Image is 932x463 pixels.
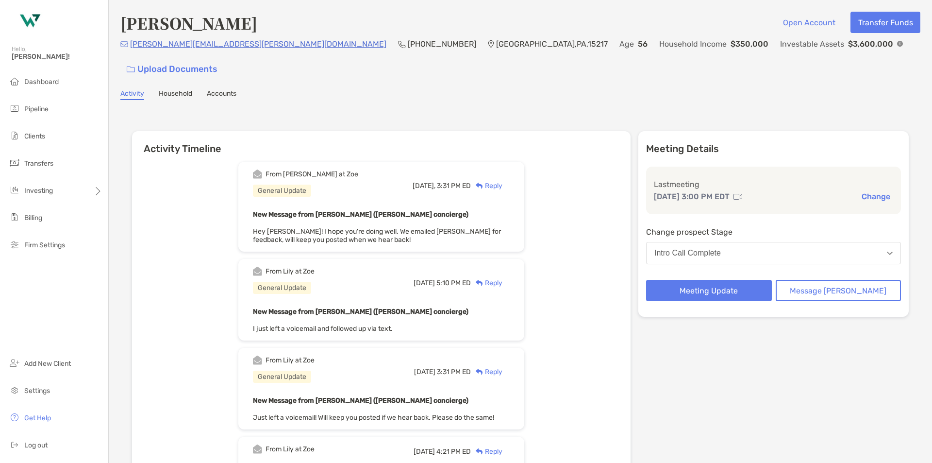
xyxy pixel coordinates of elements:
[471,181,502,191] div: Reply
[638,38,648,50] p: 56
[253,267,262,276] img: Event icon
[9,157,20,169] img: transfers icon
[266,445,315,453] div: From Lily at Zoe
[120,59,224,80] a: Upload Documents
[120,41,128,47] img: Email Icon
[9,439,20,450] img: logout icon
[414,279,435,287] span: [DATE]
[9,357,20,369] img: add_new_client icon
[850,12,920,33] button: Transfer Funds
[859,191,893,202] button: Change
[9,75,20,87] img: dashboard icon
[9,211,20,223] img: billing icon
[9,184,20,196] img: investing icon
[9,130,20,141] img: clients icon
[476,369,483,375] img: Reply icon
[476,183,483,189] img: Reply icon
[619,38,634,50] p: Age
[436,447,471,456] span: 4:21 PM ED
[471,278,502,288] div: Reply
[24,414,51,422] span: Get Help
[437,182,471,190] span: 3:31 PM ED
[733,193,742,201] img: communication type
[436,279,471,287] span: 5:10 PM ED
[776,280,901,301] button: Message [PERSON_NAME]
[24,187,53,195] span: Investing
[24,241,65,249] span: Firm Settings
[646,242,901,264] button: Intro Call Complete
[24,105,49,113] span: Pipeline
[127,66,135,73] img: button icon
[488,40,494,48] img: Location Icon
[476,448,483,455] img: Reply icon
[253,170,262,179] img: Event icon
[646,280,772,301] button: Meeting Update
[266,267,315,275] div: From Lily at Zoe
[24,132,45,140] span: Clients
[775,12,843,33] button: Open Account
[266,170,358,178] div: From [PERSON_NAME] at Zoe
[120,12,257,34] h4: [PERSON_NAME]
[471,367,502,377] div: Reply
[253,445,262,454] img: Event icon
[24,387,50,395] span: Settings
[848,38,893,50] p: $3,600,000
[476,280,483,286] img: Reply icon
[24,78,59,86] span: Dashboard
[253,325,393,333] span: I just left a voicemail and followed up via text.
[9,412,20,423] img: get-help icon
[414,447,435,456] span: [DATE]
[9,384,20,396] img: settings icon
[130,38,386,50] p: [PERSON_NAME][EMAIL_ADDRESS][PERSON_NAME][DOMAIN_NAME]
[659,38,727,50] p: Household Income
[253,227,501,244] span: Hey [PERSON_NAME]! I hope you're doing well. We emailed [PERSON_NAME] for feedback, will keep you...
[253,185,311,197] div: General Update
[897,41,903,47] img: Info Icon
[24,159,53,168] span: Transfers
[654,190,730,203] p: [DATE] 3:00 PM EDT
[654,178,893,190] p: Last meeting
[12,52,102,61] span: [PERSON_NAME]!
[253,210,468,219] b: New Message from [PERSON_NAME] ([PERSON_NAME] concierge)
[471,446,502,457] div: Reply
[120,89,144,100] a: Activity
[414,368,435,376] span: [DATE]
[253,396,468,405] b: New Message from [PERSON_NAME] ([PERSON_NAME] concierge)
[654,249,721,257] div: Intro Call Complete
[731,38,768,50] p: $350,000
[398,40,406,48] img: Phone Icon
[24,360,71,368] span: Add New Client
[132,131,631,154] h6: Activity Timeline
[253,356,262,365] img: Event icon
[207,89,236,100] a: Accounts
[9,239,20,250] img: firm-settings icon
[253,413,494,422] span: Just left a voicemail! Will keep you posted if we hear back. Please do the same!
[413,182,435,190] span: [DATE],
[253,282,311,294] div: General Update
[253,308,468,316] b: New Message from [PERSON_NAME] ([PERSON_NAME] concierge)
[253,371,311,383] div: General Update
[24,441,48,449] span: Log out
[24,214,42,222] span: Billing
[646,143,901,155] p: Meeting Details
[159,89,192,100] a: Household
[646,226,901,238] p: Change prospect Stage
[437,368,471,376] span: 3:31 PM ED
[496,38,608,50] p: [GEOGRAPHIC_DATA] , PA , 15217
[887,252,893,255] img: Open dropdown arrow
[780,38,844,50] p: Investable Assets
[266,356,315,364] div: From Lily at Zoe
[9,103,20,114] img: pipeline icon
[408,38,476,50] p: [PHONE_NUMBER]
[12,4,47,39] img: Zoe Logo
